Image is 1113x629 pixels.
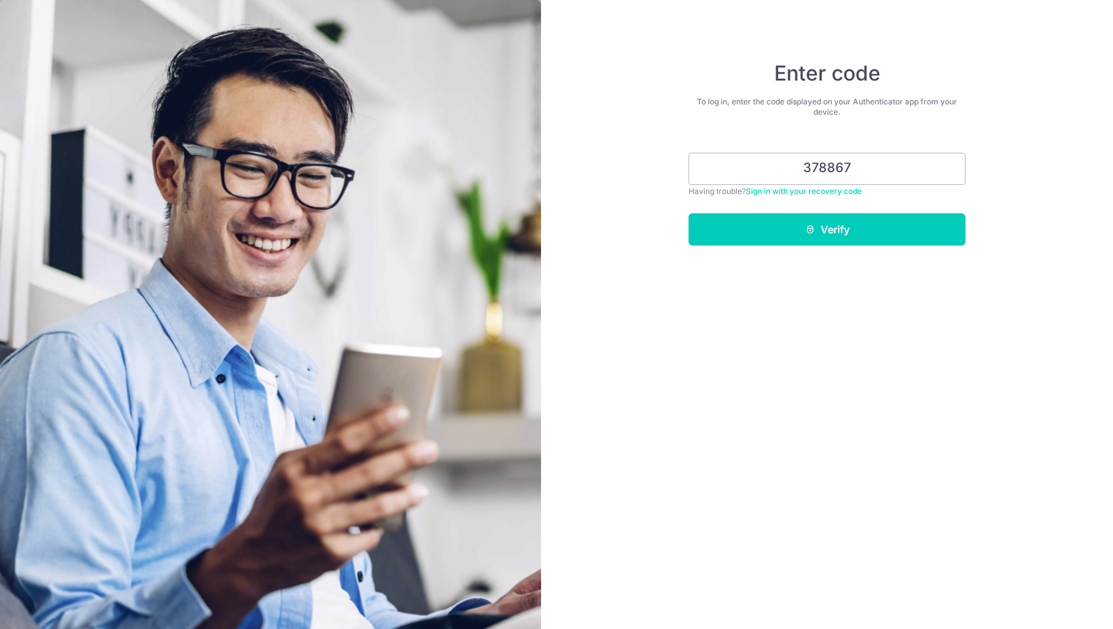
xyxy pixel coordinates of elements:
[689,153,966,185] input: Enter 6 digit code
[689,97,966,117] div: To log in, enter the code displayed on your Authenticator app from your device.
[689,185,966,198] div: Having trouble?
[689,61,966,86] h4: Enter code
[689,213,966,246] button: Verify
[746,186,862,196] a: Sign in with your recovery code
